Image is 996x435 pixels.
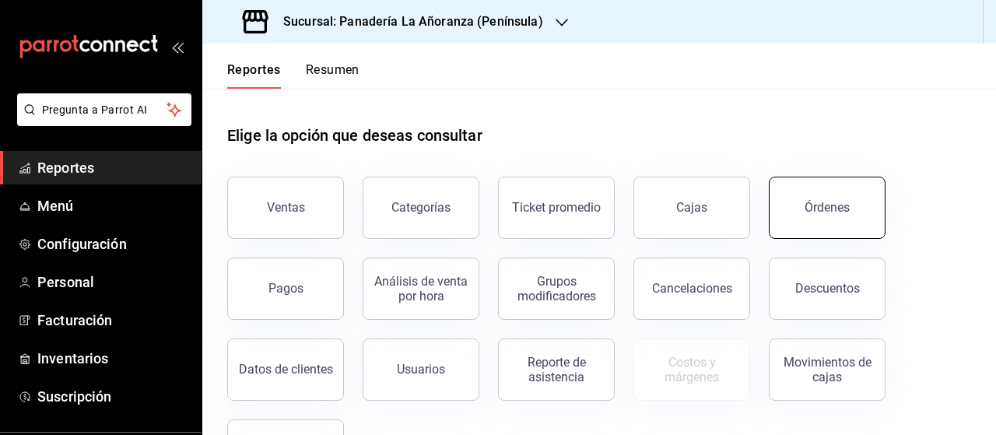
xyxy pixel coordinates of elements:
[769,177,886,239] button: Órdenes
[37,195,189,216] span: Menú
[676,200,707,215] div: Cajas
[306,62,359,89] button: Resumen
[267,200,305,215] div: Ventas
[227,62,281,89] button: Reportes
[11,113,191,129] a: Pregunta a Parrot AI
[268,281,303,296] div: Pagos
[37,386,189,407] span: Suscripción
[391,200,451,215] div: Categorías
[42,102,167,118] span: Pregunta a Parrot AI
[363,177,479,239] button: Categorías
[795,281,860,296] div: Descuentos
[37,157,189,178] span: Reportes
[498,339,615,401] button: Reporte de asistencia
[37,272,189,293] span: Personal
[633,339,750,401] button: Contrata inventarios para ver este reporte
[508,355,605,384] div: Reporte de asistencia
[171,40,184,53] button: open_drawer_menu
[17,93,191,126] button: Pregunta a Parrot AI
[37,348,189,369] span: Inventarios
[397,362,445,377] div: Usuarios
[363,339,479,401] button: Usuarios
[644,355,740,384] div: Costos y márgenes
[508,274,605,303] div: Grupos modificadores
[271,12,543,31] h3: Sucursal: Panadería La Añoranza (Península)
[37,310,189,331] span: Facturación
[373,274,469,303] div: Análisis de venta por hora
[769,258,886,320] button: Descuentos
[652,281,732,296] div: Cancelaciones
[633,258,750,320] button: Cancelaciones
[805,200,850,215] div: Órdenes
[227,62,359,89] div: navigation tabs
[37,233,189,254] span: Configuración
[363,258,479,320] button: Análisis de venta por hora
[239,362,333,377] div: Datos de clientes
[779,355,875,384] div: Movimientos de cajas
[769,339,886,401] button: Movimientos de cajas
[227,124,482,147] h1: Elige la opción que deseas consultar
[512,200,601,215] div: Ticket promedio
[227,177,344,239] button: Ventas
[498,177,615,239] button: Ticket promedio
[633,177,750,239] button: Cajas
[498,258,615,320] button: Grupos modificadores
[227,258,344,320] button: Pagos
[227,339,344,401] button: Datos de clientes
